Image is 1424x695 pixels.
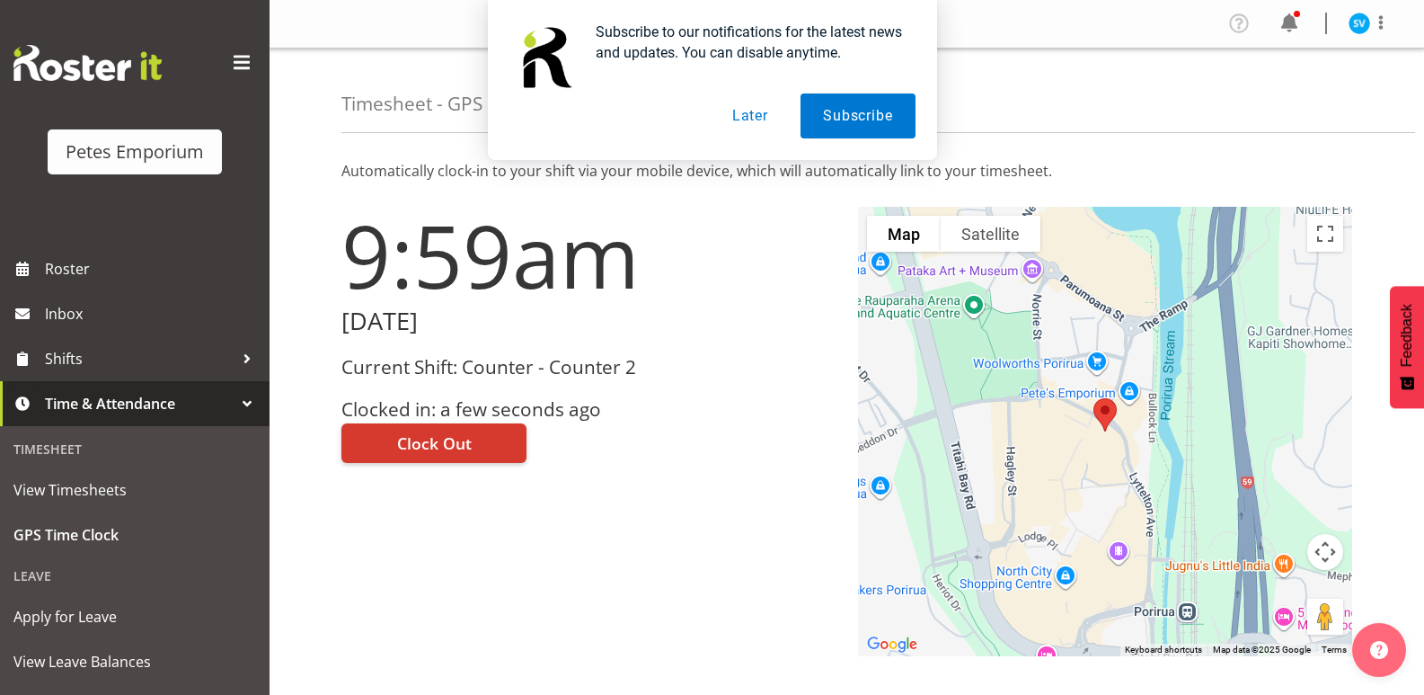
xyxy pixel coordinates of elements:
[13,648,256,675] span: View Leave Balances
[13,603,256,630] span: Apply for Leave
[1307,534,1343,570] button: Map camera controls
[1370,641,1388,659] img: help-xxl-2.png
[4,557,265,594] div: Leave
[1307,599,1343,635] button: Drag Pegman onto the map to open Street View
[4,431,265,468] div: Timesheet
[710,94,791,138] button: Later
[1125,644,1202,656] button: Keyboard shortcuts
[862,633,922,656] img: Google
[1390,286,1424,408] button: Feedback - Show survey
[1307,216,1343,252] button: Toggle fullscreen view
[4,594,265,639] a: Apply for Leave
[581,22,915,63] div: Subscribe to our notifications for the latest news and updates. You can disable anytime.
[45,300,261,327] span: Inbox
[45,390,234,417] span: Time & Attendance
[341,399,836,420] h3: Clocked in: a few seconds ago
[45,255,261,282] span: Roster
[341,160,1352,182] p: Automatically clock-in to your shift via your mobile device, which will automatically link to you...
[941,216,1040,252] button: Show satellite imagery
[397,432,472,455] span: Clock Out
[13,477,256,503] span: View Timesheets
[1399,304,1415,367] span: Feedback
[800,94,915,138] button: Subscribe
[341,307,836,335] h2: [DATE]
[4,512,265,557] a: GPS Time Clock
[1213,645,1311,655] span: Map data ©2025 Google
[509,22,581,94] img: notification icon
[862,633,922,656] a: Open this area in Google Maps (opens a new window)
[45,345,234,372] span: Shifts
[867,216,941,252] button: Show street map
[341,423,526,463] button: Clock Out
[13,521,256,548] span: GPS Time Clock
[1322,645,1347,655] a: Terms (opens in new tab)
[341,357,836,378] h3: Current Shift: Counter - Counter 2
[4,468,265,512] a: View Timesheets
[341,207,836,304] h1: 9:59am
[4,639,265,684] a: View Leave Balances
